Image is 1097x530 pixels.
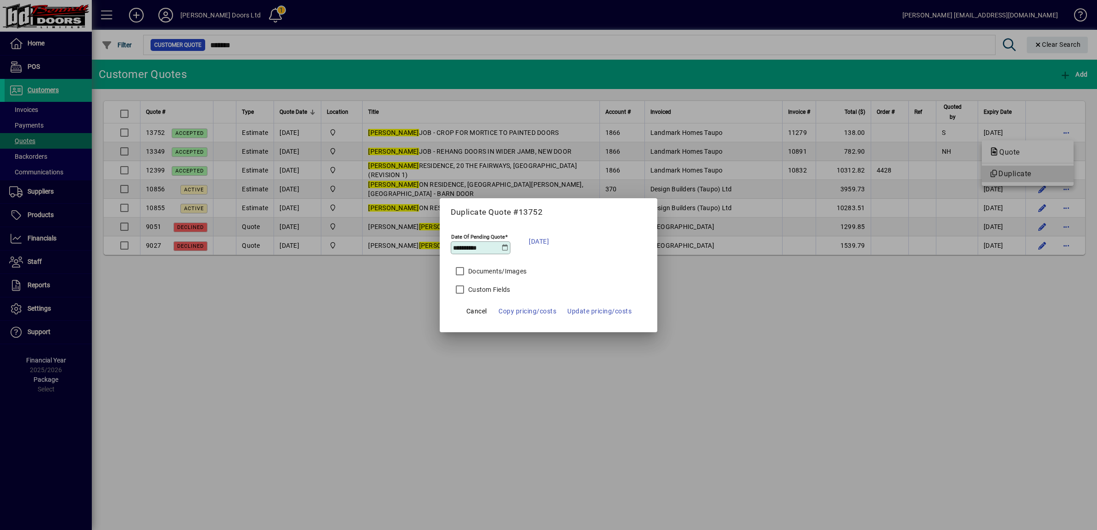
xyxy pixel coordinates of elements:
label: Custom Fields [466,285,510,294]
span: Copy pricing/costs [498,306,556,317]
span: Update pricing/costs [567,306,632,317]
button: Update pricing/costs [564,303,635,319]
button: [DATE] [524,230,554,253]
button: Copy pricing/costs [495,303,560,319]
mat-label: Date Of Pending Quote [451,233,505,240]
span: Cancel [466,306,487,317]
h5: Duplicate Quote #13752 [451,207,646,217]
button: Cancel [462,303,491,319]
span: [DATE] [529,236,549,247]
label: Documents/Images [466,267,526,276]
